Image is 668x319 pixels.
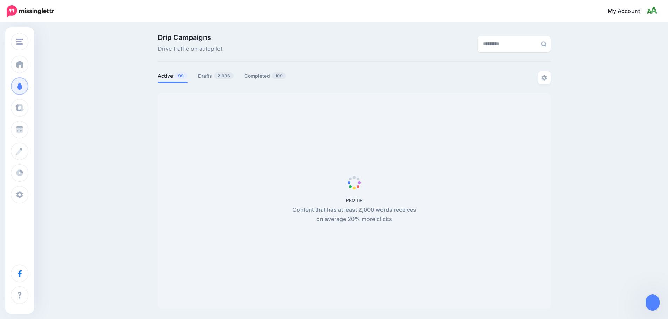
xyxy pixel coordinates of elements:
p: Content that has at least 2,000 words receives on average 20% more clicks [289,206,420,224]
a: Completed109 [244,72,286,80]
span: Drip Campaigns [158,34,222,41]
span: 2,936 [214,72,234,79]
span: 99 [175,72,187,79]
a: Active99 [158,72,188,80]
span: 109 [272,72,286,79]
img: Missinglettr [7,5,54,17]
a: Drafts2,936 [198,72,234,80]
img: settings-grey.png [541,75,547,81]
a: My Account [601,3,657,20]
h5: PRO TIP [289,197,420,203]
img: menu.png [16,39,23,45]
img: search-grey-6.png [541,41,546,47]
span: Drive traffic on autopilot [158,44,222,54]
